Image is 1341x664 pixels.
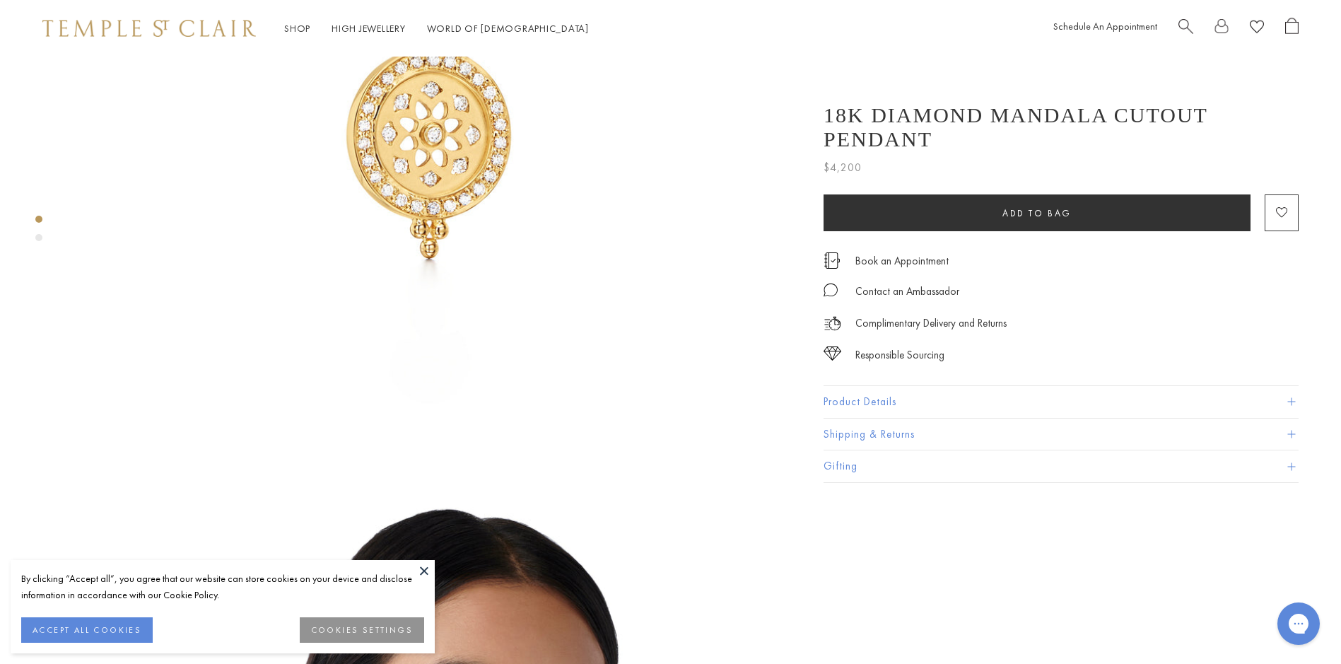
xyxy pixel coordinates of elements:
p: Complimentary Delivery and Returns [855,315,1007,332]
a: ShopShop [284,22,310,35]
a: Search [1178,18,1193,40]
div: Contact an Ambassador [855,283,959,301]
iframe: Gorgias live chat messenger [1270,598,1327,650]
img: Temple St. Clair [42,20,256,37]
img: MessageIcon-01_2.svg [824,283,838,297]
button: Shipping & Returns [824,419,1299,450]
button: COOKIES SETTINGS [300,617,424,643]
a: Book an Appointment [855,253,949,269]
a: World of [DEMOGRAPHIC_DATA]World of [DEMOGRAPHIC_DATA] [427,22,589,35]
button: Product Details [824,386,1299,418]
div: By clicking “Accept all”, you agree that our website can store cookies on your device and disclos... [21,571,424,603]
span: $4,200 [824,158,862,177]
div: Product gallery navigation [35,212,42,252]
a: Open Shopping Bag [1285,18,1299,40]
span: Add to bag [1002,207,1072,219]
button: Add to bag [824,194,1251,231]
button: Gifting [824,450,1299,482]
button: ACCEPT ALL COOKIES [21,617,153,643]
img: icon_delivery.svg [824,315,841,332]
a: Schedule An Appointment [1053,20,1157,33]
img: icon_sourcing.svg [824,346,841,361]
a: High JewelleryHigh Jewellery [332,22,406,35]
h1: 18K Diamond Mandala Cutout Pendant [824,103,1299,151]
div: Responsible Sourcing [855,346,944,364]
img: icon_appointment.svg [824,252,841,269]
a: View Wishlist [1250,18,1264,40]
nav: Main navigation [284,20,589,37]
